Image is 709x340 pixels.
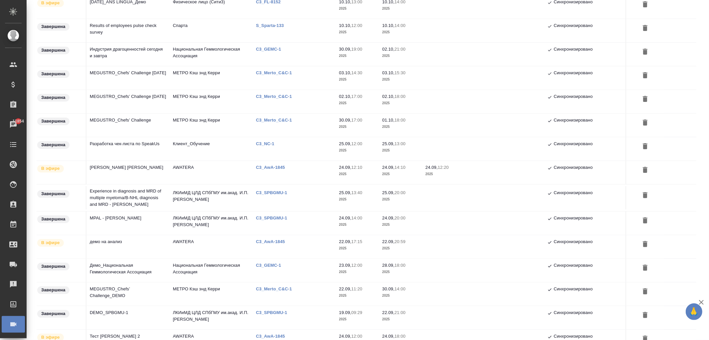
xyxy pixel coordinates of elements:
button: Удалить [640,141,651,153]
p: 2025 [339,5,376,12]
p: 21:00 [395,47,406,52]
td: DEMO_SPBGMU-1 [86,306,170,329]
p: 02.10, [339,94,351,99]
p: 25.09, [382,141,395,146]
a: C3_Merto_C&C-1 [256,118,297,123]
button: Удалить [640,309,651,322]
a: 11854 [2,116,25,133]
p: Завершена [41,47,65,54]
p: 24.09, [382,334,395,339]
a: C3_SPBGMU-1 [256,215,292,220]
p: 2025 [339,171,376,177]
p: Завершена [41,190,65,197]
p: Завершена [41,287,65,293]
p: 2025 [339,29,376,36]
p: 2025 [382,196,419,203]
td: MPAL - [PERSON_NAME] [86,211,170,235]
p: Завершена [41,71,65,77]
p: 14:00 [395,23,406,28]
td: Спарта [170,19,253,42]
p: Завершена [41,118,65,125]
a: S_Sparta-133 [256,23,289,28]
td: Индустрия драгоценностей сегодня и завтра [86,43,170,66]
p: C3_SPBGMU-1 [256,310,292,315]
td: Национальная Геммологическая Ассоциация [170,43,253,66]
p: C3_AwA-1845 [256,239,290,244]
td: Национальная Геммологическая Ассоциация [170,259,253,282]
td: Experience in diagnosis and MRD of multiple myeloma/В-NHL diagnosis and MRD - [PERSON_NAME] [86,184,170,211]
p: 2025 [339,76,376,83]
p: 03.10, [382,70,395,75]
p: 20:59 [395,239,406,244]
p: 12:00 [351,334,362,339]
p: Синхронизировано [554,238,593,246]
p: Синхронизировано [554,93,593,101]
p: 12:10 [351,165,362,170]
td: Демо_Национальная Геммологическая Ассоциация [86,259,170,282]
p: 24.09, [425,165,438,170]
p: 25.09, [339,190,351,195]
p: C3_GEMC-1 [256,47,286,52]
a: C3_NC-1 [256,141,279,146]
p: 2025 [382,292,419,299]
p: 2025 [339,53,376,59]
td: [PERSON_NAME] [PERSON_NAME] [86,161,170,184]
td: МЕТРО Кэш энд Керри [170,282,253,306]
a: C3_Merto_C&C-1 [256,94,297,99]
p: 17:00 [351,118,362,123]
p: 30.09, [339,47,351,52]
p: 22.09, [382,310,395,315]
p: Завершена [41,310,65,317]
p: 24.09, [339,215,351,220]
p: 2025 [339,124,376,130]
p: 12:00 [351,263,362,268]
p: 24.09, [339,334,351,339]
p: 2025 [382,245,419,252]
td: Разработка чек-листа по SpeakUs [86,137,170,161]
p: 24.09, [339,165,351,170]
p: Завершена [41,263,65,270]
p: 10.10, [339,23,351,28]
p: 30.09, [382,286,395,291]
p: 28.09, [382,263,395,268]
button: Удалить [640,117,651,129]
p: 18:00 [395,94,406,99]
p: 01.10, [382,118,395,123]
p: 18:00 [395,263,406,268]
p: 2025 [339,196,376,203]
p: Синхронизировано [554,141,593,149]
p: 21:00 [395,310,406,315]
p: 11:20 [351,286,362,291]
button: Удалить [640,262,651,274]
p: 2025 [339,245,376,252]
a: C3_AwA-1845 [256,334,290,339]
p: 2025 [425,171,462,177]
p: 18:00 [395,334,406,339]
p: Завершена [41,94,65,101]
td: МЕТРО Кэш энд Керри [170,114,253,137]
button: Удалить [640,164,651,176]
p: В эфире [41,165,60,172]
p: Завершена [41,23,65,30]
p: 2025 [339,316,376,323]
p: 17:15 [351,239,362,244]
p: 13:00 [395,141,406,146]
p: 24.09, [382,165,395,170]
a: C3_SPBGMU-1 [256,190,292,195]
span: 11854 [9,118,28,125]
p: 2025 [382,53,419,59]
p: 12:20 [438,165,449,170]
button: Удалить [640,189,651,202]
p: 25.09, [382,190,395,195]
p: Синхронизировано [554,262,593,270]
p: Синхронизировано [554,189,593,197]
p: 18:00 [395,118,406,123]
p: 2025 [382,221,419,228]
p: Синхронизировано [554,117,593,125]
td: МЕТРО Кэш энд Керри [170,66,253,90]
td: демо на анализ [86,235,170,258]
p: 2025 [339,100,376,107]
